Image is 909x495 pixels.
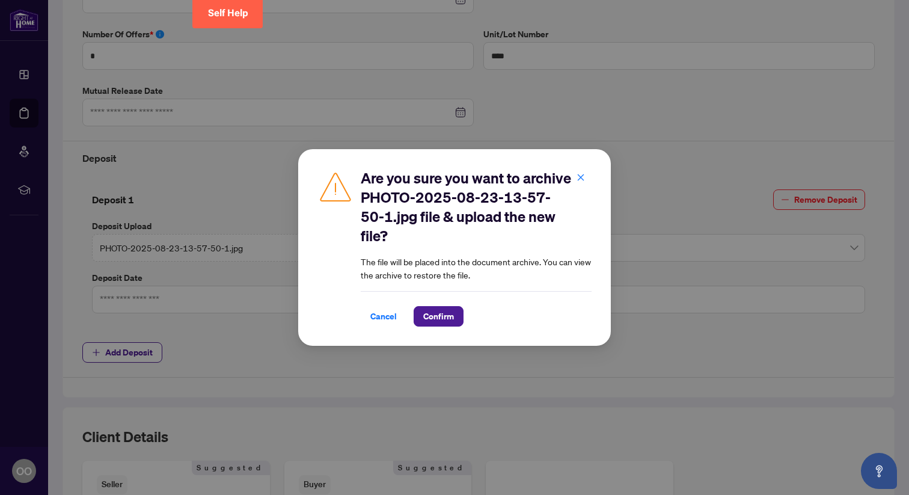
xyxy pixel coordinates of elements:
[208,7,248,19] span: Self Help
[423,307,454,326] span: Confirm
[361,306,406,327] button: Cancel
[414,306,464,327] button: Confirm
[861,453,897,489] button: Open asap
[577,173,585,182] span: close
[370,307,397,326] span: Cancel
[317,168,353,204] img: Caution Icon
[361,168,592,327] div: The file will be placed into the document archive. You can view the archive to restore the file.
[361,168,592,245] h2: Are you sure you want to archive PHOTO-2025-08-23-13-57-50-1.jpg file & upload the new file?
